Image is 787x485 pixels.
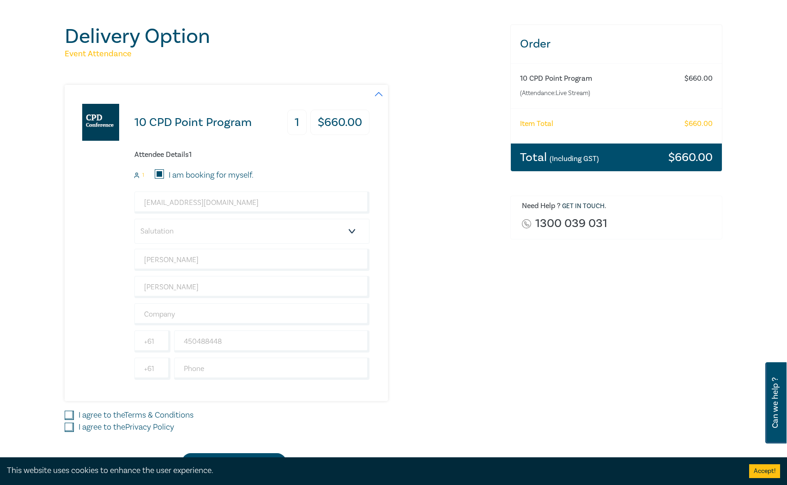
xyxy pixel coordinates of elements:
img: 10 CPD Point Program [82,104,119,141]
input: Last Name* [134,276,369,298]
h3: 10 CPD Point Program [134,116,252,129]
input: Mobile* [174,330,369,353]
small: 1 [142,172,144,179]
input: Company [134,303,369,325]
input: +61 [134,358,170,380]
input: First Name* [134,249,369,271]
a: 1300 039 031 [535,217,607,230]
h5: Event Attendance [65,48,499,60]
input: +61 [134,330,170,353]
button: Accept cookies [749,464,780,478]
div: This website uses cookies to enhance the user experience. [7,465,735,477]
label: I agree to the [79,421,174,433]
h6: Need Help ? . [522,202,715,211]
small: (Including GST) [550,154,599,163]
a: Terms & Conditions [124,410,194,420]
a: Continue Shopping [286,453,382,471]
input: Phone [174,358,369,380]
h6: $ 660.00 [684,120,713,128]
button: Checkout [182,453,286,471]
label: I am booking for myself. [169,169,254,181]
a: Get in touch [562,202,605,210]
input: Attendee Email* [134,192,369,214]
h1: Delivery Option [65,24,499,48]
h3: $ 660.00 [668,151,713,163]
h3: 1 [287,110,307,135]
h3: Order [511,25,722,63]
h6: 10 CPD Point Program [520,74,676,83]
h3: $ 660.00 [310,110,369,135]
a: Privacy Policy [125,422,174,432]
h6: $ 660.00 [684,74,713,83]
h6: Attendee Details 1 [134,150,369,159]
h3: Total [520,151,599,163]
span: Can we help ? [771,368,780,438]
h6: Item Total [520,120,553,128]
small: (Attendance: Live Stream ) [520,89,676,98]
label: I agree to the [79,409,194,421]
